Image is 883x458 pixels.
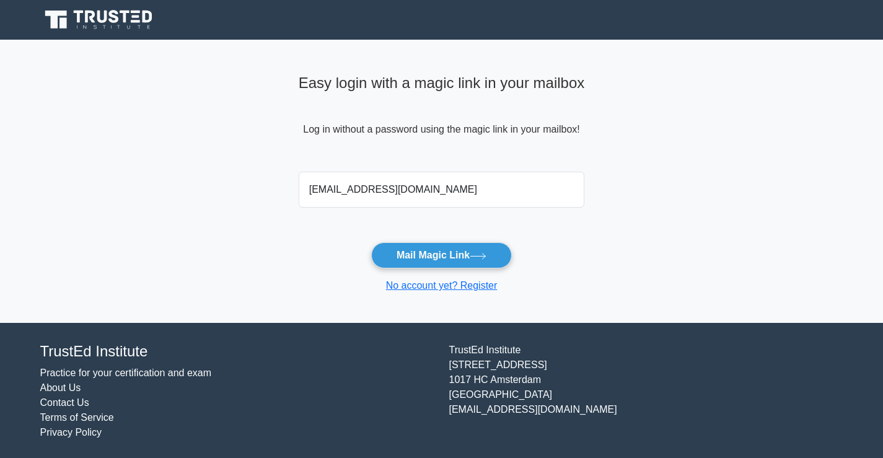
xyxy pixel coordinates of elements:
[386,280,498,291] a: No account yet? Register
[40,368,212,378] a: Practice for your certification and exam
[371,242,512,268] button: Mail Magic Link
[40,382,81,393] a: About Us
[40,412,114,423] a: Terms of Service
[299,74,585,92] h4: Easy login with a magic link in your mailbox
[40,343,434,361] h4: TrustEd Institute
[299,172,585,208] input: Email
[299,69,585,167] div: Log in without a password using the magic link in your mailbox!
[40,397,89,408] a: Contact Us
[442,343,851,440] div: TrustEd Institute [STREET_ADDRESS] 1017 HC Amsterdam [GEOGRAPHIC_DATA] [EMAIL_ADDRESS][DOMAIN_NAME]
[40,427,102,438] a: Privacy Policy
